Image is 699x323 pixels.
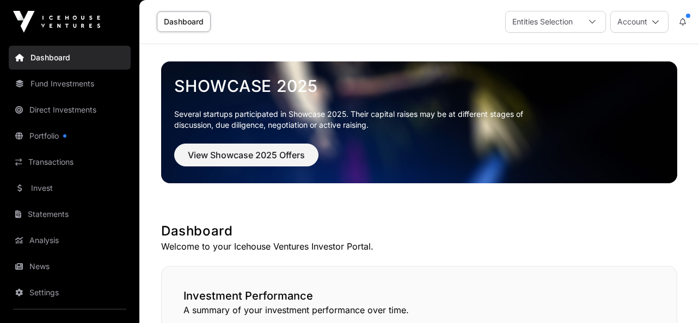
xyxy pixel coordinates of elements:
a: Settings [9,281,131,305]
iframe: Chat Widget [645,271,699,323]
a: Transactions [9,150,131,174]
a: Direct Investments [9,98,131,122]
h1: Dashboard [161,222,677,240]
button: View Showcase 2025 Offers [174,144,318,166]
h2: Investment Performance [183,288,655,303]
a: Dashboard [9,46,131,70]
div: Entities Selection [506,11,579,32]
p: A summary of your investment performance over time. [183,303,655,316]
img: Showcase 2025 [161,61,677,183]
a: News [9,254,131,278]
a: Showcase 2025 [174,76,664,96]
p: Several startups participated in Showcase 2025. Their capital raises may be at different stages o... [174,109,540,131]
a: Portfolio [9,124,131,148]
a: Invest [9,176,131,200]
p: Welcome to your Icehouse Ventures Investor Portal. [161,240,677,253]
span: View Showcase 2025 Offers [188,148,305,161]
a: Analysis [9,228,131,252]
a: Fund Investments [9,72,131,96]
a: Statements [9,202,131,226]
a: View Showcase 2025 Offers [174,154,318,165]
img: Icehouse Ventures Logo [13,11,100,33]
button: Account [610,11,669,33]
a: Dashboard [157,11,211,32]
